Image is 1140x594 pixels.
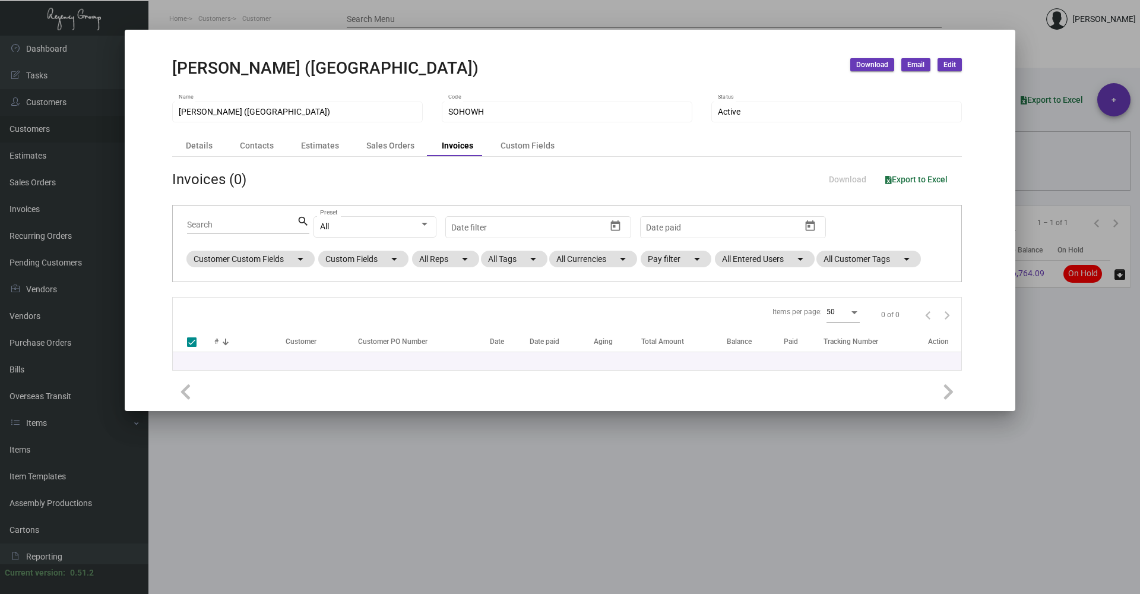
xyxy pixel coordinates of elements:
div: Date paid [530,336,559,347]
mat-icon: arrow_drop_down [458,252,472,266]
div: # [214,336,286,347]
div: Balance [727,336,784,347]
mat-chip: Custom Fields [318,251,408,267]
span: Download [856,60,888,70]
div: Date [490,336,530,347]
mat-icon: arrow_drop_down [387,252,401,266]
mat-select: Items per page: [826,308,860,317]
input: Start date [451,223,488,232]
div: Aging [594,336,613,347]
div: Date paid [530,336,594,347]
button: Next page [938,305,957,324]
div: Customer [286,336,316,347]
mat-chip: All Entered Users [715,251,815,267]
mat-chip: Pay filter [641,251,711,267]
span: Edit [943,60,956,70]
span: Export to Excel [885,175,948,184]
div: Customer PO Number [358,336,490,347]
div: Date [490,336,504,347]
div: Contacts [240,140,274,152]
button: Export to Excel [876,169,957,190]
div: Custom Fields [501,140,555,152]
div: Details [186,140,213,152]
mat-icon: arrow_drop_down [793,252,807,266]
div: Invoices (0) [172,169,246,190]
span: All [320,222,329,231]
mat-chip: All Tags [481,251,547,267]
div: Current version: [5,567,65,579]
input: End date [693,223,768,232]
span: Active [718,107,740,116]
button: Open calendar [606,216,625,235]
mat-icon: arrow_drop_down [616,252,630,266]
div: Total Amount [641,336,727,347]
span: Download [829,175,866,184]
div: Estimates [301,140,339,152]
button: Download [819,169,876,190]
div: Tracking Number [824,336,928,347]
button: Previous page [919,305,938,324]
mat-chip: All Currencies [549,251,637,267]
div: # [214,336,218,347]
div: Items per page: [772,307,822,317]
mat-chip: All Reps [412,251,479,267]
div: Paid [784,336,798,347]
input: End date [498,223,573,232]
span: Email [907,60,924,70]
mat-icon: arrow_drop_down [900,252,914,266]
span: 50 [826,308,835,316]
div: Customer [286,336,352,347]
th: Action [928,331,961,352]
mat-icon: arrow_drop_down [293,252,308,266]
mat-chip: Customer Custom Fields [186,251,315,267]
button: Open calendar [800,216,819,235]
mat-icon: arrow_drop_down [526,252,540,266]
button: Download [850,58,894,71]
mat-icon: search [297,214,309,229]
div: Aging [594,336,641,347]
button: Email [901,58,930,71]
div: Tracking Number [824,336,878,347]
input: Start date [646,223,683,232]
button: Edit [938,58,962,71]
mat-icon: arrow_drop_down [690,252,704,266]
div: Invoices [442,140,473,152]
div: Total Amount [641,336,684,347]
div: Paid [784,336,824,347]
div: Sales Orders [366,140,414,152]
div: 0.51.2 [70,567,94,579]
mat-chip: All Customer Tags [816,251,921,267]
div: Customer PO Number [358,336,427,347]
div: Balance [727,336,752,347]
div: 0 of 0 [881,309,900,320]
h2: [PERSON_NAME] ([GEOGRAPHIC_DATA]) [172,58,479,78]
